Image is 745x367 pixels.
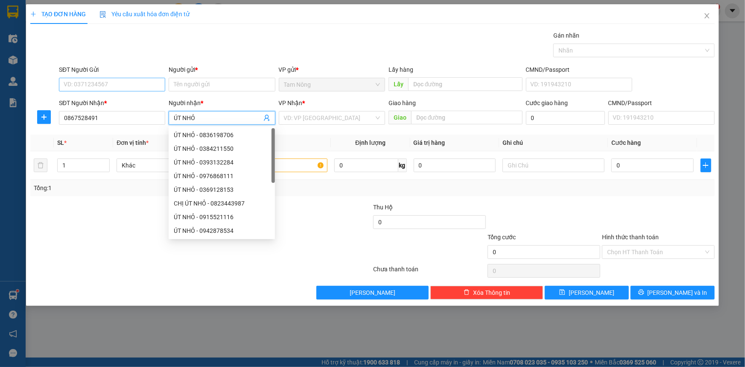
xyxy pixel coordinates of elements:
[169,224,275,238] div: ÚT NHỎ - 0942878534
[545,286,629,299] button: save[PERSON_NAME]
[389,66,413,73] span: Lấy hàng
[174,226,270,235] div: ÚT NHỎ - 0942878534
[169,210,275,224] div: ÚT NHỎ - 0915521116
[414,159,496,172] input: 0
[169,142,275,156] div: ÚT NHỎ - 0384211550
[695,4,719,28] button: Close
[279,100,303,106] span: VP Nhận
[389,100,416,106] span: Giao hàng
[284,78,380,91] span: Tam Nông
[174,199,270,208] div: CHỊ ÚT NHỎ - 0823443987
[34,159,47,172] button: delete
[225,159,327,172] input: VD: Bàn, Ghế
[169,128,275,142] div: ÚT NHỎ - 0836198706
[355,139,386,146] span: Định lượng
[638,289,644,296] span: printer
[117,139,149,146] span: Đơn vị tính
[526,111,605,125] input: Cước giao hàng
[389,111,411,124] span: Giao
[350,288,395,297] span: [PERSON_NAME]
[608,98,715,108] div: CMND/Passport
[503,159,605,172] input: Ghi Chú
[38,114,50,120] span: plus
[122,159,213,172] span: Khác
[30,11,86,18] span: TẠO ĐƠN HÀNG
[316,286,429,299] button: [PERSON_NAME]
[37,110,51,124] button: plus
[174,185,270,194] div: ÚT NHỎ - 0369128153
[526,65,632,74] div: CMND/Passport
[602,234,659,241] label: Hình thức thanh toán
[411,111,523,124] input: Dọc đường
[169,65,275,74] div: Người gửi
[611,139,641,146] span: Cước hàng
[59,98,165,108] div: SĐT Người Nhận
[430,286,543,299] button: deleteXóa Thông tin
[631,286,715,299] button: printer[PERSON_NAME] và In
[169,183,275,197] div: ÚT NHỎ - 0369128153
[174,130,270,140] div: ÚT NHỎ - 0836198706
[373,264,487,279] div: Chưa thanh toán
[279,65,385,74] div: VP gửi
[464,289,470,296] span: delete
[488,234,516,241] span: Tổng cước
[99,11,190,18] span: Yêu cầu xuất hóa đơn điện tử
[174,144,270,153] div: ÚT NHỎ - 0384211550
[34,183,288,193] div: Tổng: 1
[559,289,565,296] span: save
[373,204,393,211] span: Thu Hộ
[499,135,608,151] th: Ghi chú
[701,162,711,169] span: plus
[169,197,275,210] div: CHỊ ÚT NHỎ - 0823443987
[553,32,579,39] label: Gán nhãn
[701,159,711,172] button: plus
[389,77,408,91] span: Lấy
[408,77,523,91] input: Dọc đường
[569,288,614,297] span: [PERSON_NAME]
[473,288,510,297] span: Xóa Thông tin
[57,139,64,146] span: SL
[414,139,445,146] span: Giá trị hàng
[30,11,36,17] span: plus
[169,156,275,169] div: ÚT NHỎ - 0393132284
[174,212,270,222] div: ÚT NHỎ - 0915521116
[174,158,270,167] div: ÚT NHỎ - 0393132284
[263,115,270,121] span: user-add
[704,12,710,19] span: close
[99,11,106,18] img: icon
[169,98,275,108] div: Người nhận
[174,171,270,181] div: ÚT NHỎ - 0976868111
[398,159,407,172] span: kg
[169,169,275,183] div: ÚT NHỎ - 0976868111
[59,65,165,74] div: SĐT Người Gửi
[648,288,707,297] span: [PERSON_NAME] và In
[526,100,568,106] label: Cước giao hàng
